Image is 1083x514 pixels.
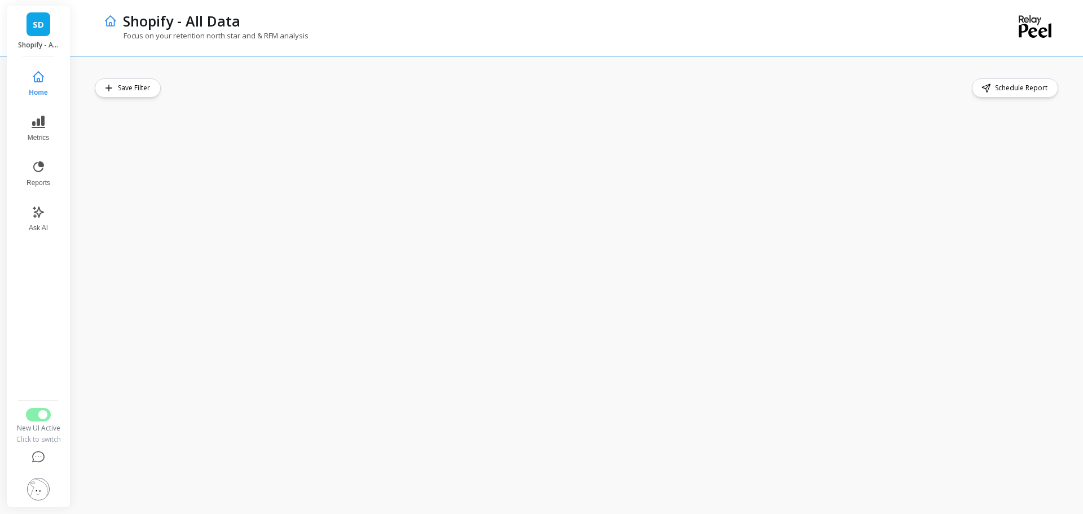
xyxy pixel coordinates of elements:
p: Focus on your retention north star and & RFM analysis [104,30,309,41]
div: New UI Active [15,424,61,433]
button: Save Filter [95,78,161,98]
button: Ask AI [20,199,57,239]
button: Help [15,444,61,471]
button: Reports [20,153,57,194]
span: Metrics [28,133,50,142]
span: Home [29,88,47,97]
p: Shopify - All Data [18,41,59,50]
div: Click to switch [15,435,61,444]
img: profile picture [27,478,50,500]
span: SD [33,18,44,31]
button: Metrics [20,108,57,149]
span: Ask AI [29,223,48,232]
span: Save Filter [118,82,153,94]
p: Shopify - All Data [123,11,240,30]
button: Home [20,63,57,104]
span: Reports [27,178,50,187]
button: Settings [15,471,61,507]
button: Switch to Legacy UI [26,408,51,421]
button: Schedule Report [972,78,1058,98]
span: Schedule Report [995,82,1051,94]
iframe: Omni Embed [95,107,1060,491]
